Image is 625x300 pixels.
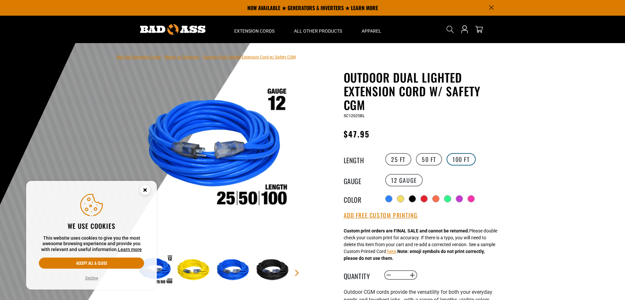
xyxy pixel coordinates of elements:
[344,228,469,233] strong: Custom print orders are FINAL SALE and cannot be returned.
[140,24,206,35] img: Bad Ass Extension Cords
[445,24,455,35] summary: Search
[416,153,442,166] label: 50 FT
[203,55,296,59] span: Outdoor Dual Lighted Extension Cord w/ Safety CGM
[224,16,284,43] summary: Extension Cords
[344,155,376,164] legend: Length
[294,28,342,34] span: All Other Products
[385,153,411,166] label: 25 FT
[344,271,376,279] label: Quantity
[387,248,396,255] button: here
[344,195,376,203] legend: Color
[39,222,144,230] h2: We use cookies
[362,28,381,34] span: Apparel
[215,251,253,289] img: Blue
[117,53,296,61] nav: breadcrumbs
[284,16,352,43] summary: All Other Products
[175,251,213,289] img: Yellow
[162,55,163,59] span: ›
[255,251,292,289] img: Black
[117,55,161,59] a: Bad Ass Extension Cords
[201,55,202,59] span: ›
[83,275,100,281] button: Decline
[165,55,199,59] a: Return to Collection
[385,174,423,186] label: 12 Gauge
[344,228,497,262] div: Please double check your custom print for accuracy. If there is a typo, you will need to delete t...
[344,249,485,261] strong: Note: emoji symbols do not print correctly, please do not use them.
[344,114,365,118] span: SC12025BL
[39,258,144,269] button: Accept all & close
[344,212,418,219] button: Add Free Custom Printing
[344,128,370,140] span: $47.95
[344,71,504,112] h1: Outdoor Dual Lighted Extension Cord w/ Safety CGM
[26,181,157,290] aside: Cookie Consent
[352,16,391,43] summary: Apparel
[447,153,476,166] label: 100 FT
[39,235,144,253] p: This website uses cookies to give you the most awesome browsing experience and provide you with r...
[118,247,142,252] a: Learn more
[294,270,300,276] a: Next
[234,28,274,34] span: Extension Cords
[344,176,376,184] legend: Gauge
